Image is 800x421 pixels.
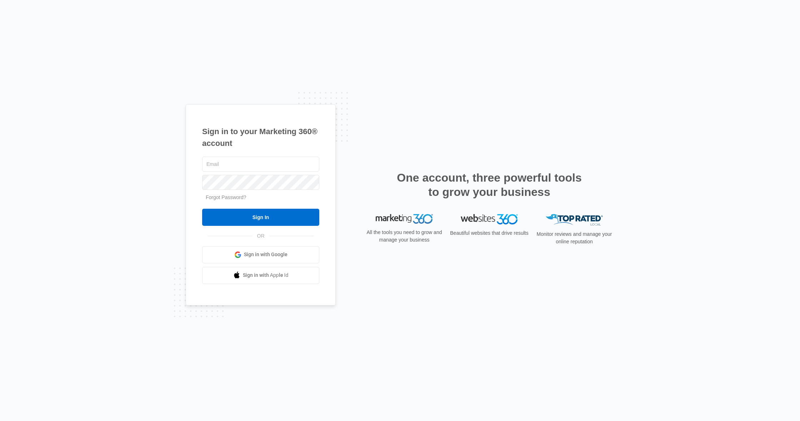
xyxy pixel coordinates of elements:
[252,232,270,240] span: OR
[364,229,444,244] p: All the tools you need to grow and manage your business
[449,229,529,237] p: Beautiful websites that drive results
[376,214,433,224] img: Marketing 360
[206,194,246,200] a: Forgot Password?
[202,267,319,284] a: Sign in with Apple Id
[546,214,603,226] img: Top Rated Local
[395,171,584,199] h2: One account, three powerful tools to grow your business
[202,209,319,226] input: Sign In
[461,214,518,224] img: Websites 360
[534,230,614,245] p: Monitor reviews and manage your online reputation
[202,246,319,263] a: Sign in with Google
[202,126,319,149] h1: Sign in to your Marketing 360® account
[202,157,319,172] input: Email
[243,272,289,279] span: Sign in with Apple Id
[244,251,287,258] span: Sign in with Google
